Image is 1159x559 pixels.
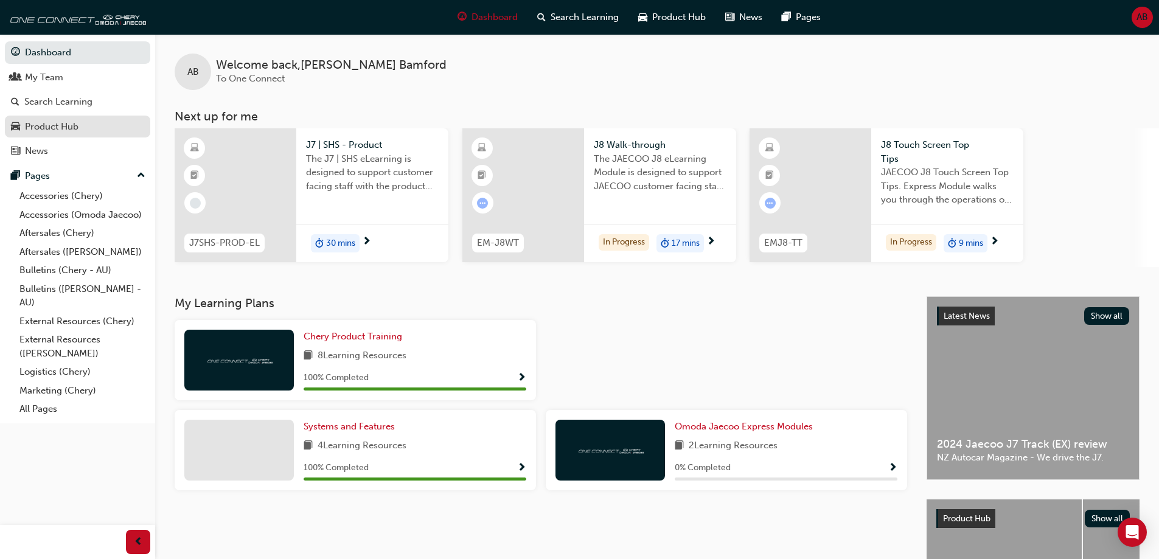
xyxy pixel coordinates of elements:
[5,91,150,113] a: Search Learning
[15,224,150,243] a: Aftersales (Chery)
[764,236,802,250] span: EMJ8-TT
[937,307,1129,326] a: Latest NewsShow all
[326,237,355,251] span: 30 mins
[5,165,150,187] button: Pages
[948,235,956,251] span: duration-icon
[315,235,324,251] span: duration-icon
[765,198,776,209] span: learningRecordVerb_ATTEMPT-icon
[15,243,150,262] a: Aftersales ([PERSON_NAME])
[765,141,774,156] span: learningResourceType_ELEARNING-icon
[15,312,150,331] a: External Resources (Chery)
[750,128,1023,262] a: EMJ8-TTJ8 Touch Screen Top TipsJAECOO J8 Touch Screen Top Tips. Express Module walks you through ...
[11,97,19,108] span: search-icon
[5,66,150,89] a: My Team
[765,168,774,184] span: booktick-icon
[472,10,518,24] span: Dashboard
[5,41,150,64] a: Dashboard
[537,10,546,25] span: search-icon
[11,171,20,182] span: pages-icon
[155,109,1159,123] h3: Next up for me
[594,152,726,193] span: The JAECOO J8 eLearning Module is designed to support JAECOO customer facing staff with the produ...
[318,439,406,454] span: 4 Learning Resources
[881,138,1014,165] span: J8 Touch Screen Top Tips
[1132,7,1153,28] button: AB
[5,39,150,165] button: DashboardMy TeamSearch LearningProduct HubNews
[11,146,20,157] span: news-icon
[652,10,706,24] span: Product Hub
[175,296,907,310] h3: My Learning Plans
[628,5,715,30] a: car-iconProduct Hub
[304,349,313,364] span: book-icon
[675,420,818,434] a: Omoda Jaecoo Express Modules
[478,168,486,184] span: booktick-icon
[517,370,526,386] button: Show Progress
[11,47,20,58] span: guage-icon
[25,144,48,158] div: News
[886,234,936,251] div: In Progress
[675,439,684,454] span: book-icon
[478,141,486,156] span: learningResourceType_ELEARNING-icon
[937,437,1129,451] span: 2024 Jaecoo J7 Track (EX) review
[134,535,143,550] span: prev-icon
[216,58,447,72] span: Welcome back , [PERSON_NAME] Bamford
[943,513,990,524] span: Product Hub
[725,10,734,25] span: news-icon
[888,460,897,476] button: Show Progress
[1084,307,1130,325] button: Show all
[672,237,700,251] span: 17 mins
[594,138,726,152] span: J8 Walk-through
[5,116,150,138] a: Product Hub
[1118,518,1147,547] div: Open Intercom Messenger
[362,237,371,248] span: next-icon
[15,363,150,381] a: Logistics (Chery)
[477,236,519,250] span: EM-J8WT
[175,128,448,262] a: J7SHS-PROD-ELJ7 | SHS - ProductThe J7 | SHS eLearning is designed to support customer facing staf...
[206,354,273,366] img: oneconnect
[551,10,619,24] span: Search Learning
[6,5,146,29] img: oneconnect
[477,198,488,209] span: learningRecordVerb_ATTEMPT-icon
[11,72,20,83] span: people-icon
[15,206,150,224] a: Accessories (Omoda Jaecoo)
[448,5,527,30] a: guage-iconDashboard
[1136,10,1148,24] span: AB
[25,120,78,134] div: Product Hub
[599,234,649,251] div: In Progress
[304,371,369,385] span: 100 % Completed
[937,451,1129,465] span: NZ Autocar Magazine - We drive the J7.
[577,444,644,456] img: oneconnect
[675,421,813,432] span: Omoda Jaecoo Express Modules
[715,5,772,30] a: news-iconNews
[304,330,407,344] a: Chery Product Training
[689,439,778,454] span: 2 Learning Resources
[638,10,647,25] span: car-icon
[304,439,313,454] span: book-icon
[189,236,260,250] span: J7SHS-PROD-EL
[5,140,150,162] a: News
[927,296,1140,480] a: Latest NewsShow all2024 Jaecoo J7 Track (EX) reviewNZ Autocar Magazine - We drive the J7.
[15,330,150,363] a: External Resources ([PERSON_NAME])
[304,421,395,432] span: Systems and Features
[936,509,1130,529] a: Product HubShow all
[11,122,20,133] span: car-icon
[888,463,897,474] span: Show Progress
[959,237,983,251] span: 9 mins
[15,400,150,418] a: All Pages
[517,460,526,476] button: Show Progress
[306,152,439,193] span: The J7 | SHS eLearning is designed to support customer facing staff with the product and sales in...
[15,280,150,312] a: Bulletins ([PERSON_NAME] - AU)
[15,261,150,280] a: Bulletins (Chery - AU)
[137,168,145,184] span: up-icon
[304,331,402,342] span: Chery Product Training
[772,5,830,30] a: pages-iconPages
[25,169,50,183] div: Pages
[15,381,150,400] a: Marketing (Chery)
[944,311,990,321] span: Latest News
[187,65,199,79] span: AB
[517,463,526,474] span: Show Progress
[15,187,150,206] a: Accessories (Chery)
[527,5,628,30] a: search-iconSearch Learning
[881,165,1014,207] span: JAECOO J8 Touch Screen Top Tips. Express Module walks you through the operations of the J8 touch ...
[1085,510,1130,527] button: Show all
